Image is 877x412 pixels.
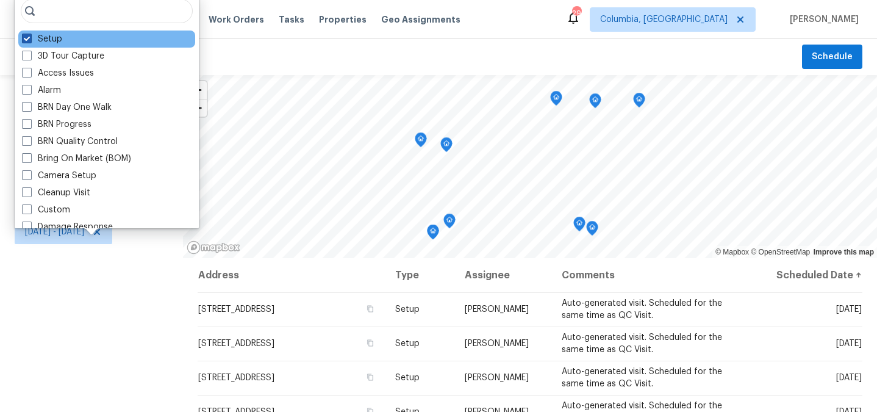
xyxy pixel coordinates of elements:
span: [DATE] - [DATE] [25,226,84,238]
label: Setup [22,33,62,45]
a: Improve this map [814,248,874,256]
span: [PERSON_NAME] [465,305,529,314]
span: [STREET_ADDRESS] [198,305,274,314]
button: Schedule [802,45,862,70]
span: Setup [395,374,420,382]
span: Setup [395,305,420,314]
span: Setup [395,339,420,348]
div: Map marker [633,93,645,112]
span: [DATE] [836,339,862,348]
span: Properties [319,13,367,26]
label: Bring On Market (BOM) [22,153,131,165]
th: Comments [552,258,751,292]
span: Columbia, [GEOGRAPHIC_DATA] [600,13,728,26]
th: Address [198,258,385,292]
a: OpenStreetMap [751,248,810,256]
span: Work Orders [209,13,264,26]
span: Geo Assignments [381,13,460,26]
span: [STREET_ADDRESS] [198,339,274,348]
div: Map marker [589,93,601,112]
a: Mapbox [715,248,749,256]
span: Tasks [279,15,304,24]
label: Alarm [22,84,61,96]
span: [STREET_ADDRESS] [198,374,274,382]
canvas: Map [183,75,877,258]
button: Copy Address [365,372,376,383]
div: Map marker [440,137,453,156]
div: Map marker [427,225,439,244]
label: Camera Setup [22,170,96,182]
th: Scheduled Date ↑ [751,258,862,292]
button: Copy Address [365,303,376,314]
label: BRN Progress [22,118,91,131]
label: Damage Response [22,221,113,233]
div: Map marker [443,214,456,233]
label: BRN Quality Control [22,136,118,148]
label: Cleanup Visit [22,187,90,199]
span: [PERSON_NAME] [785,13,859,26]
th: Type [385,258,455,292]
span: Schedule [812,49,853,65]
div: Map marker [573,217,585,236]
div: 29 [572,7,581,20]
button: Copy Address [365,338,376,349]
span: [PERSON_NAME] [465,339,529,348]
label: Custom [22,204,70,216]
div: Map marker [415,132,427,151]
a: Mapbox homepage [187,240,240,255]
th: Assignee [455,258,552,292]
label: 3D Tour Capture [22,50,104,62]
span: [PERSON_NAME] [465,374,529,382]
div: Map marker [586,221,598,240]
span: [DATE] [836,374,862,382]
label: Access Issues [22,67,94,79]
span: Auto-generated visit. Scheduled for the same time as QC Visit. [562,333,722,354]
label: BRN Day One Walk [22,101,112,114]
span: Auto-generated visit. Scheduled for the same time as QC Visit. [562,367,722,388]
span: [DATE] [836,305,862,314]
div: Map marker [550,91,562,110]
span: Auto-generated visit. Scheduled for the same time as QC Visit. [562,299,722,320]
